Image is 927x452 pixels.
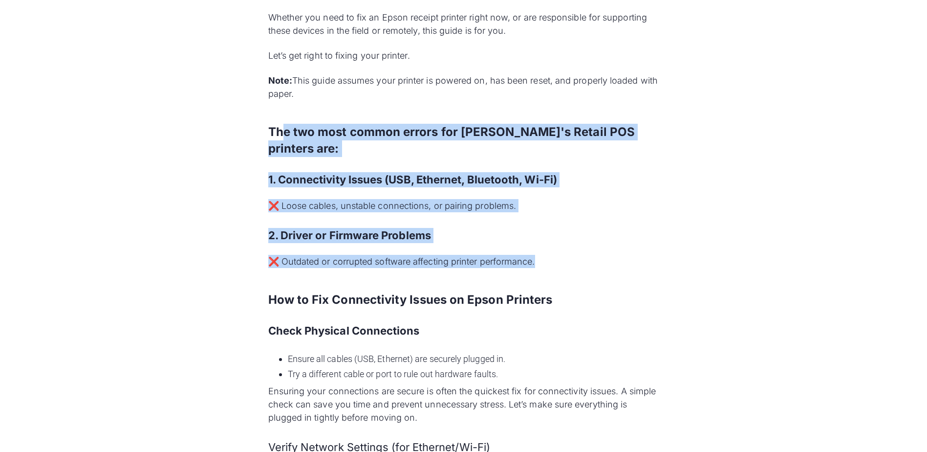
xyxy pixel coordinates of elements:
p: Let’s get right to fixing your printer. [268,49,659,62]
p: ❌ Loose cables, unstable connections, or pairing problems. [268,199,659,212]
strong: How to Fix Connectivity Issues on Epson Printers [268,293,553,307]
strong: The two most common errors for [PERSON_NAME]'s Retail POS printers are: [268,125,635,156]
p: Ensuring your connections are secure is often the quickest fix for connectivity issues. A simple ... [268,384,659,424]
strong: 2. Driver or Firmware Problems [268,229,431,242]
p: ❌ Outdated or corrupted software affecting printer performance. [268,255,659,268]
li: Try a different cable or port to rule out hardware faults. [288,367,659,381]
p: ‍ This guide assumes your printer is powered on, has been reset, and properly loaded with paper. [268,74,659,100]
strong: Check Physical Connections [268,324,420,337]
li: Ensure all cables (USB, Ethernet) are securely plugged in. [288,352,659,365]
strong: 1. Connectivity Issues (USB, Ethernet, Bluetooth, Wi-Fi) [268,173,557,186]
p: Whether you need to fix an Epson receipt printer right now, or are responsible for supporting the... [268,11,659,37]
strong: Note: [268,75,292,86]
